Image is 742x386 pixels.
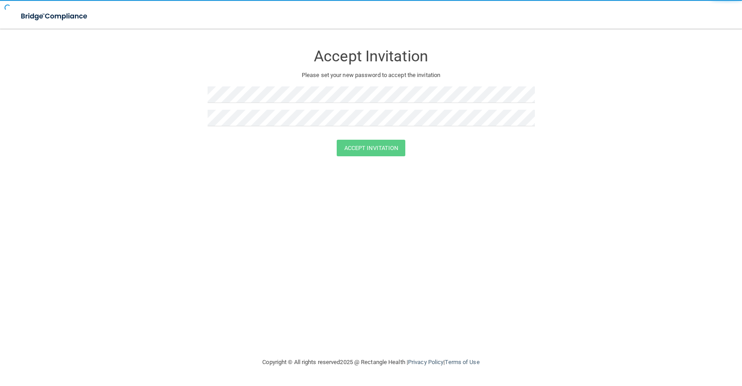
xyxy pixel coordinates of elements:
a: Privacy Policy [408,359,443,365]
div: Copyright © All rights reserved 2025 @ Rectangle Health | | [208,348,535,377]
button: Accept Invitation [337,140,406,156]
img: bridge_compliance_login_screen.278c3ca4.svg [13,7,96,26]
h3: Accept Invitation [208,48,535,64]
a: Terms of Use [445,359,479,365]
p: Please set your new password to accept the invitation [214,70,528,81]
